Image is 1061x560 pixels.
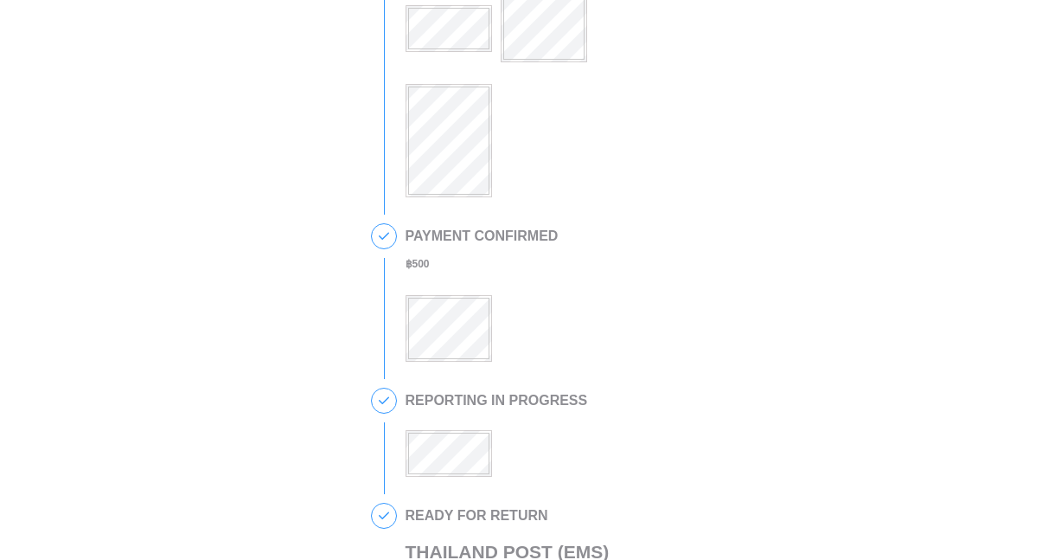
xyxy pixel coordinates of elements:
span: 3 [372,389,396,413]
h2: PAYMENT CONFIRMED [406,229,559,244]
h2: READY FOR RETURN [406,508,610,524]
h2: REPORTING IN PROGRESS [406,393,588,409]
b: ฿ 500 [406,258,430,270]
span: 4 [372,504,396,528]
span: 2 [372,224,396,248]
